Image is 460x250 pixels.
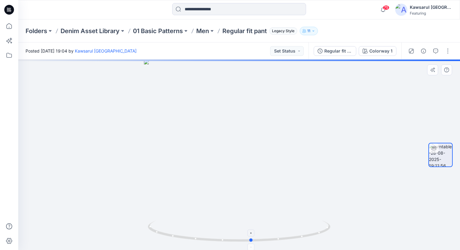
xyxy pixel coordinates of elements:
[369,48,392,54] div: Colorway 1
[324,48,352,54] div: Regular fit pant
[410,4,452,11] div: Kawsarul [GEOGRAPHIC_DATA]
[419,46,428,56] button: Details
[359,46,396,56] button: Colorway 1
[269,27,297,35] span: Legacy Style
[61,27,120,35] a: Denim Asset Library
[26,48,137,54] span: Posted [DATE] 19:04 by
[307,28,310,34] p: 11
[133,27,183,35] a: 01 Basic Patterns
[383,5,389,10] span: 75
[75,48,137,53] a: Kawsarul [GEOGRAPHIC_DATA]
[300,27,318,35] button: 11
[267,27,297,35] button: Legacy Style
[395,4,407,16] img: avatar
[429,143,452,166] img: turntable-28-08-2025-19:11:56
[222,27,267,35] p: Regular fit pant
[26,27,47,35] a: Folders
[196,27,209,35] a: Men
[410,11,452,15] div: Featuring
[314,46,356,56] button: Regular fit pant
